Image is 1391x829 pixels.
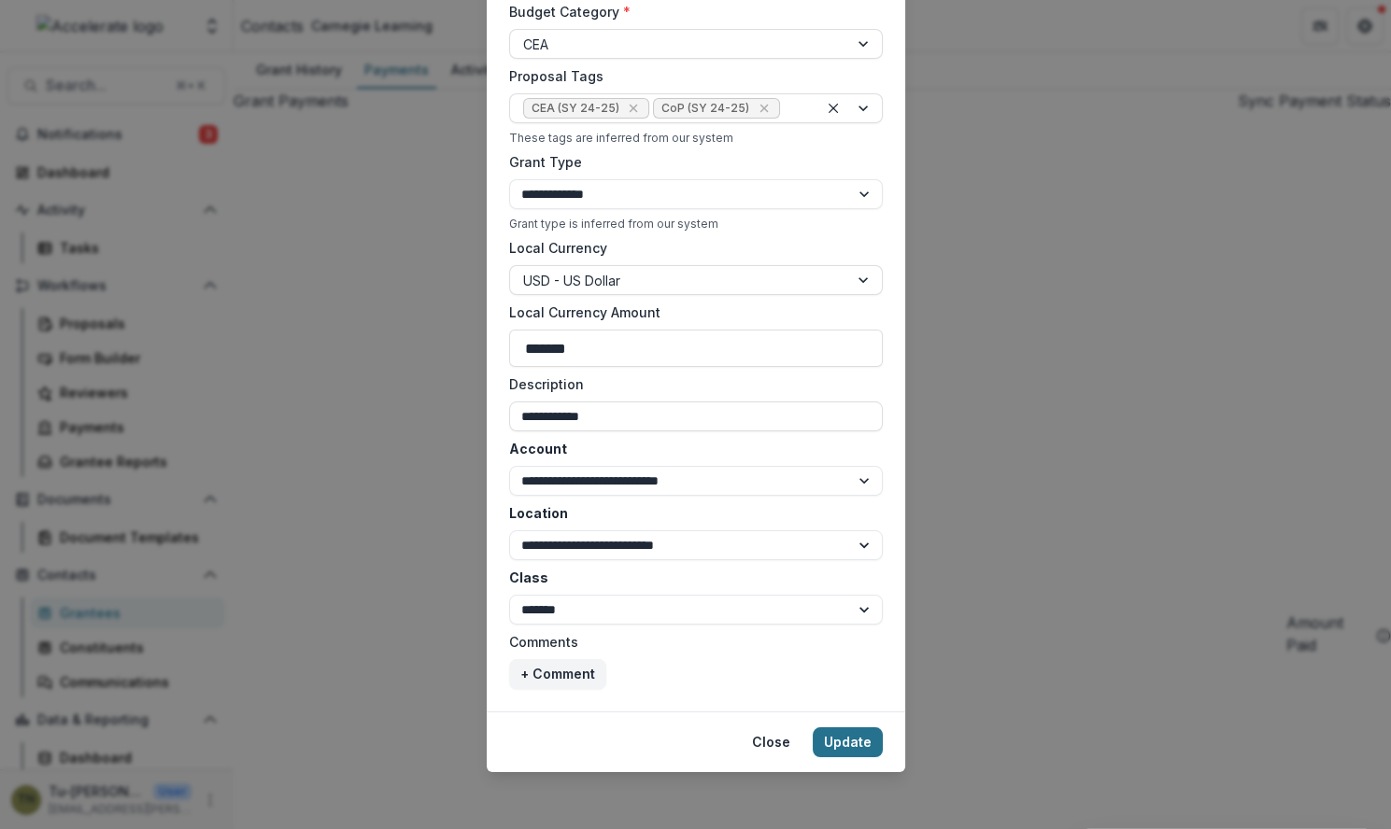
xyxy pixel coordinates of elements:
div: Remove CEA (SY 24-25) [624,99,643,118]
label: Budget Category [509,2,872,21]
label: Description [509,374,872,394]
label: Grant Type [509,152,872,172]
span: CoP (SY 24-25) [661,102,749,115]
label: Class [509,568,872,587]
button: Close [741,727,802,757]
div: These tags are inferred from our system [509,131,883,145]
button: + Comment [509,659,606,689]
span: CEA (SY 24-25) [532,102,619,115]
label: Location [509,503,872,523]
label: Proposal Tags [509,66,872,86]
div: Grant type is inferred from our system [509,217,883,231]
div: Clear selected options [822,97,845,119]
label: Comments [509,632,872,652]
div: Remove CoP (SY 24-25) [755,99,774,118]
label: Account [509,439,872,458]
button: Update [813,727,883,757]
label: Local Currency [509,238,607,258]
label: Local Currency Amount [509,302,872,322]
